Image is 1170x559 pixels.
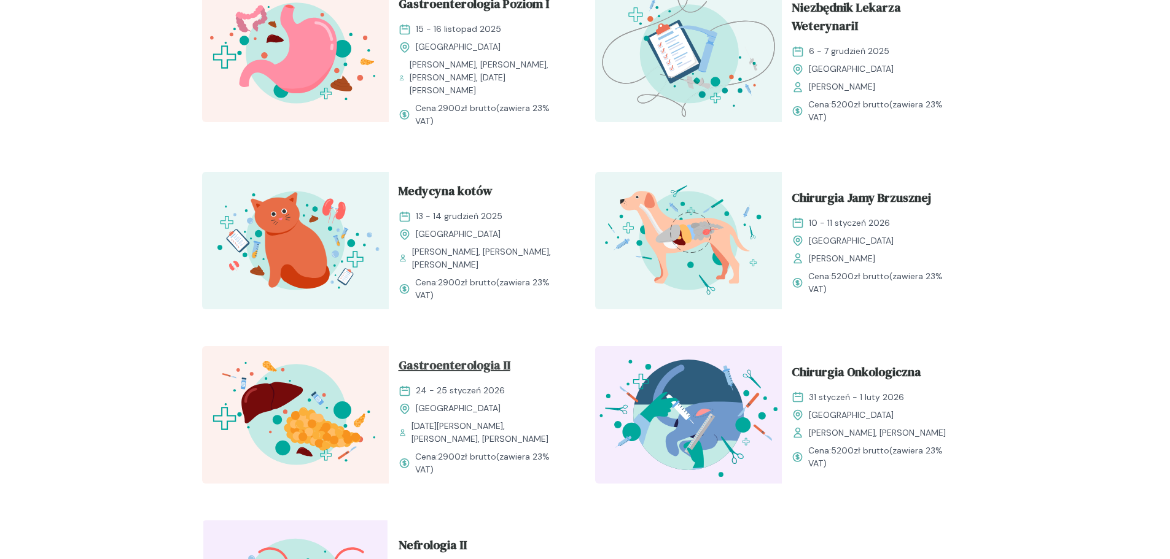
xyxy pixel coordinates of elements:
span: 5200 zł brutto [831,99,889,110]
a: Chirurgia Onkologiczna [792,363,959,386]
span: [GEOGRAPHIC_DATA] [809,409,894,422]
span: 13 - 14 grudzień 2025 [416,210,502,223]
span: [PERSON_NAME], [PERSON_NAME], [PERSON_NAME], [DATE][PERSON_NAME] [410,58,566,97]
span: Gastroenterologia II [399,356,510,379]
span: [GEOGRAPHIC_DATA] [416,40,501,53]
span: Cena: (zawiera 23% VAT) [415,276,566,302]
span: [GEOGRAPHIC_DATA] [416,402,501,415]
span: 2900 zł brutto [438,102,496,114]
img: aHfRokMqNJQqH-fc_ChiruJB_T.svg [595,172,782,309]
span: [GEOGRAPHIC_DATA] [809,63,894,75]
a: Chirurgia Jamy Brzusznej [792,188,959,212]
span: 5200 zł brutto [831,271,889,282]
a: Medycyna kotów [399,182,566,205]
span: Medycyna kotów [399,182,493,205]
span: [DATE][PERSON_NAME], [PERSON_NAME], [PERSON_NAME] [411,420,566,445]
span: 31 styczeń - 1 luty 2026 [809,391,904,404]
span: 6 - 7 grudzień 2025 [809,45,889,58]
span: [PERSON_NAME] [809,80,875,93]
span: Cena: (zawiera 23% VAT) [415,102,566,128]
span: [PERSON_NAME], [PERSON_NAME], [PERSON_NAME] [412,245,565,271]
span: Cena: (zawiera 23% VAT) [808,98,959,124]
span: [GEOGRAPHIC_DATA] [809,234,894,247]
span: [PERSON_NAME], [PERSON_NAME] [809,426,946,439]
img: ZxkxEIF3NbkBX8eR_GastroII_T.svg [202,346,389,484]
span: 2900 zł brutto [438,277,496,288]
a: Gastroenterologia II [399,356,566,379]
span: 24 - 25 styczeń 2026 [416,384,505,397]
span: Cena: (zawiera 23% VAT) [808,444,959,470]
span: 10 - 11 styczeń 2026 [809,217,890,229]
span: Chirurgia Jamy Brzusznej [792,188,931,212]
span: Cena: (zawiera 23% VAT) [808,270,959,296]
span: 5200 zł brutto [831,445,889,456]
a: Nefrologia II [399,536,566,559]
span: [GEOGRAPHIC_DATA] [416,228,501,241]
img: aHfQZEMqNJQqH-e8_MedKot_T.svg [202,172,389,309]
span: 2900 zł brutto [438,451,496,462]
span: Cena: (zawiera 23% VAT) [415,450,566,476]
span: Chirurgia Onkologiczna [792,363,921,386]
span: [PERSON_NAME] [809,252,875,265]
img: ZpbL5h5LeNNTxNpI_ChiruOnko_T.svg [595,346,782,484]
span: Nefrologia II [399,536,467,559]
span: 15 - 16 listopad 2025 [416,23,501,36]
